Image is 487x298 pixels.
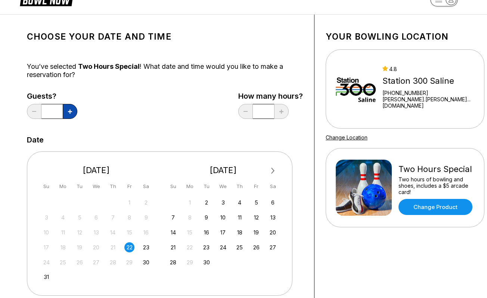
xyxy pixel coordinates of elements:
div: Choose Sunday, September 7th, 2025 [168,212,178,222]
div: Not available Thursday, August 21st, 2025 [108,242,118,252]
div: Not available Sunday, August 3rd, 2025 [41,212,52,222]
div: Th [108,181,118,191]
div: Su [168,181,178,191]
div: Mo [58,181,68,191]
div: Not available Monday, August 4th, 2025 [58,212,68,222]
div: Choose Saturday, September 27th, 2025 [268,242,278,252]
div: Choose Sunday, August 31st, 2025 [41,272,52,282]
div: Choose Tuesday, September 9th, 2025 [201,212,211,222]
div: Not available Friday, August 29th, 2025 [124,257,134,267]
div: Choose Friday, September 5th, 2025 [251,197,261,208]
div: Not available Monday, September 1st, 2025 [185,197,195,208]
div: Not available Tuesday, August 19th, 2025 [75,242,85,252]
div: Choose Tuesday, September 16th, 2025 [201,227,211,237]
div: Mo [185,181,195,191]
div: Not available Monday, August 25th, 2025 [58,257,68,267]
div: Sa [268,181,278,191]
img: Two Hours Special [336,160,392,216]
div: You’ve selected ! What date and time would you like to make a reservation for? [27,62,303,79]
div: We [218,181,228,191]
div: Not available Monday, August 11th, 2025 [58,227,68,237]
div: Not available Monday, September 22nd, 2025 [185,242,195,252]
div: Fr [251,181,261,191]
a: [PERSON_NAME].[PERSON_NAME]...[DOMAIN_NAME] [382,96,474,109]
div: Choose Tuesday, September 23rd, 2025 [201,242,211,252]
div: Not available Sunday, August 24th, 2025 [41,257,52,267]
label: Date [27,136,44,144]
div: Station 300 Saline [382,76,474,86]
img: Station 300 Saline [336,61,376,117]
span: Two Hours Special [78,62,140,70]
div: Choose Thursday, September 4th, 2025 [235,197,245,208]
div: Choose Friday, September 12th, 2025 [251,212,261,222]
div: Choose Sunday, September 14th, 2025 [168,227,178,237]
label: Guests? [27,92,77,100]
div: Choose Tuesday, September 2nd, 2025 [201,197,211,208]
div: month 2025-09 [167,197,279,267]
div: Tu [75,181,85,191]
div: Not available Wednesday, August 13th, 2025 [91,227,101,237]
div: Not available Saturday, August 2nd, 2025 [141,197,151,208]
div: Not available Monday, September 8th, 2025 [185,212,195,222]
div: Choose Thursday, September 25th, 2025 [235,242,245,252]
div: Not available Wednesday, August 6th, 2025 [91,212,101,222]
div: Not available Sunday, August 10th, 2025 [41,227,52,237]
h1: Choose your Date and time [27,31,303,42]
div: Choose Wednesday, September 24th, 2025 [218,242,228,252]
div: Choose Wednesday, September 3rd, 2025 [218,197,228,208]
div: Not available Friday, August 8th, 2025 [124,212,134,222]
a: Change Location [326,134,367,141]
div: Not available Wednesday, August 27th, 2025 [91,257,101,267]
button: Next Month [267,165,279,177]
div: Choose Sunday, September 28th, 2025 [168,257,178,267]
div: Choose Saturday, August 23rd, 2025 [141,242,151,252]
div: Fr [124,181,134,191]
div: month 2025-08 [40,197,152,282]
div: Not available Monday, September 29th, 2025 [185,257,195,267]
div: 4.8 [382,66,474,72]
div: Not available Monday, August 18th, 2025 [58,242,68,252]
div: Choose Thursday, September 18th, 2025 [235,227,245,237]
div: Choose Saturday, September 13th, 2025 [268,212,278,222]
div: Not available Thursday, August 7th, 2025 [108,212,118,222]
div: Not available Monday, September 15th, 2025 [185,227,195,237]
div: Two hours of bowling and shoes, includes a $5 arcade card! [398,176,474,195]
div: Choose Friday, September 26th, 2025 [251,242,261,252]
div: Choose Saturday, September 20th, 2025 [268,227,278,237]
div: We [91,181,101,191]
div: Sa [141,181,151,191]
div: Not available Thursday, August 28th, 2025 [108,257,118,267]
div: Not available Tuesday, August 5th, 2025 [75,212,85,222]
div: [PHONE_NUMBER] [382,90,474,96]
div: Not available Thursday, August 14th, 2025 [108,227,118,237]
div: Choose Sunday, September 21st, 2025 [168,242,178,252]
div: Not available Saturday, August 9th, 2025 [141,212,151,222]
div: Choose Tuesday, September 30th, 2025 [201,257,211,267]
div: [DATE] [38,165,154,175]
div: Tu [201,181,211,191]
div: Not available Tuesday, August 12th, 2025 [75,227,85,237]
div: Su [41,181,52,191]
div: Choose Saturday, August 30th, 2025 [141,257,151,267]
div: Choose Wednesday, September 10th, 2025 [218,212,228,222]
div: Two Hours Special [398,164,474,174]
div: Not available Saturday, August 16th, 2025 [141,227,151,237]
a: Change Product [398,199,472,215]
div: [DATE] [165,165,281,175]
label: How many hours? [238,92,303,100]
h1: Your bowling location [326,31,484,42]
div: Choose Thursday, September 11th, 2025 [235,212,245,222]
div: Not available Friday, August 1st, 2025 [124,197,134,208]
div: Not available Wednesday, August 20th, 2025 [91,242,101,252]
div: Choose Friday, September 19th, 2025 [251,227,261,237]
div: Not available Sunday, August 17th, 2025 [41,242,52,252]
div: Choose Friday, August 22nd, 2025 [124,242,134,252]
div: Th [235,181,245,191]
div: Choose Wednesday, September 17th, 2025 [218,227,228,237]
div: Not available Tuesday, August 26th, 2025 [75,257,85,267]
div: Choose Saturday, September 6th, 2025 [268,197,278,208]
div: Not available Friday, August 15th, 2025 [124,227,134,237]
